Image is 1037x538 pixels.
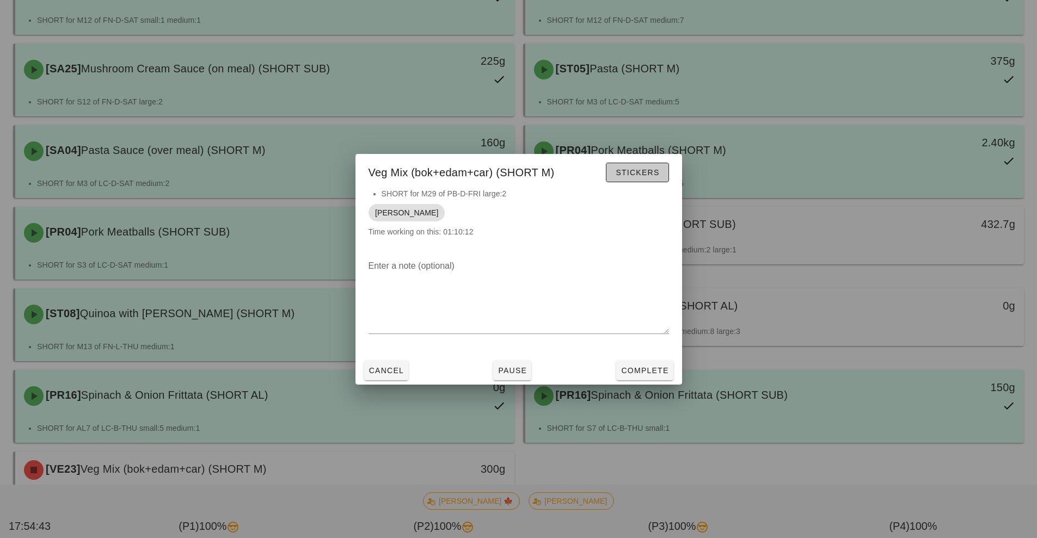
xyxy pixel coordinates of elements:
[621,366,668,375] span: Complete
[606,163,668,182] button: Stickers
[355,188,682,249] div: Time working on this: 01:10:12
[616,361,673,380] button: Complete
[369,366,404,375] span: Cancel
[355,154,682,188] div: Veg Mix (bok+edam+car) (SHORT M)
[498,366,527,375] span: Pause
[364,361,409,380] button: Cancel
[615,168,659,177] span: Stickers
[382,188,669,200] li: SHORT for M29 of PB-D-FRI large:2
[375,204,438,221] span: [PERSON_NAME]
[493,361,531,380] button: Pause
